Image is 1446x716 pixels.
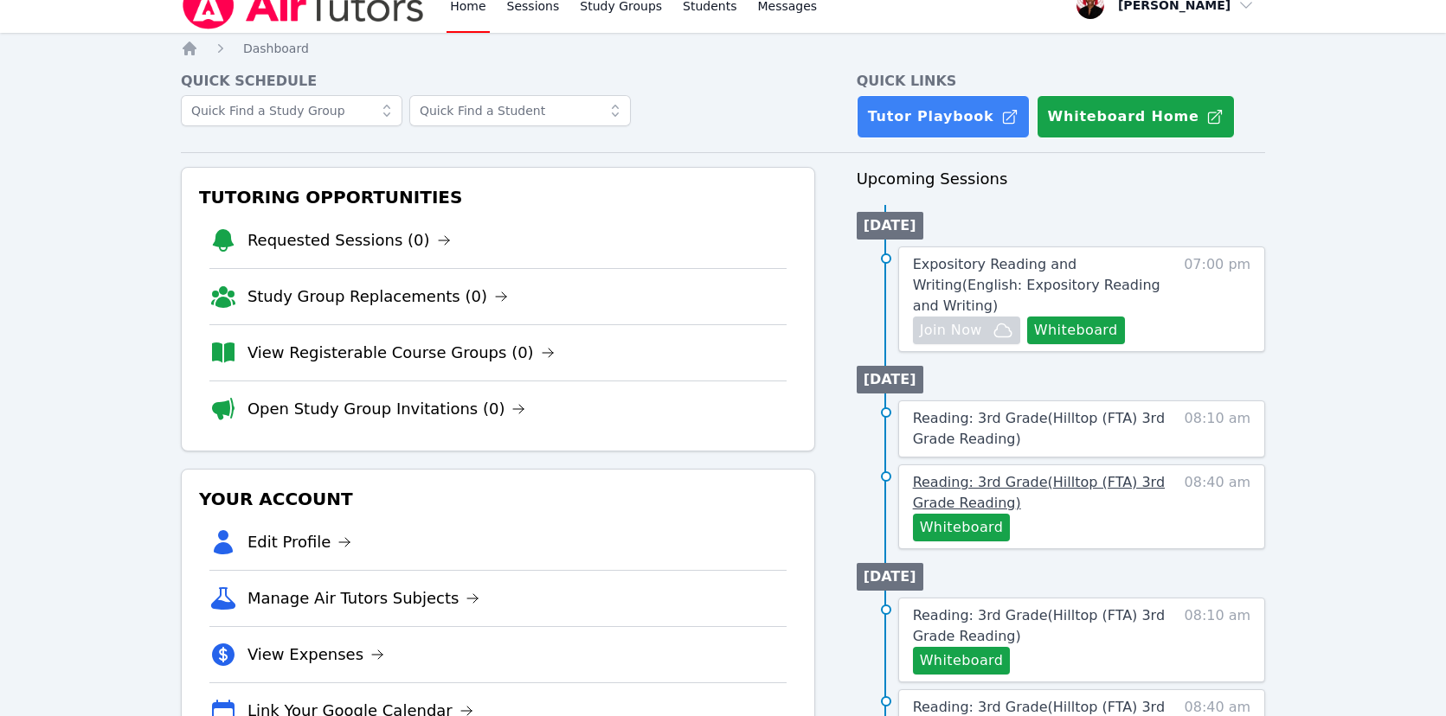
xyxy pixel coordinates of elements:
[913,408,1166,450] a: Reading: 3rd Grade(Hilltop (FTA) 3rd Grade Reading)
[247,642,384,667] a: View Expenses
[247,586,480,611] a: Manage Air Tutors Subjects
[243,42,309,55] span: Dashboard
[1185,408,1251,450] span: 08:10 am
[247,284,508,309] a: Study Group Replacements (0)
[1027,316,1125,344] button: Whiteboard
[181,40,1265,57] nav: Breadcrumb
[247,530,352,554] a: Edit Profile
[857,366,923,393] li: [DATE]
[913,256,1160,314] span: Expository Reading and Writing ( English: Expository Reading and Writing )
[857,563,923,591] li: [DATE]
[913,410,1165,447] span: Reading: 3rd Grade ( Hilltop (FTA) 3rd Grade Reading )
[913,607,1165,644] span: Reading: 3rd Grade ( Hilltop (FTA) 3rd Grade Reading )
[181,71,815,92] h4: Quick Schedule
[857,95,1030,138] a: Tutor Playbook
[913,254,1166,316] a: Expository Reading and Writing(English: Expository Reading and Writing)
[857,167,1266,191] h3: Upcoming Sessions
[913,605,1166,647] a: Reading: 3rd Grade(Hilltop (FTA) 3rd Grade Reading)
[247,228,451,253] a: Requested Sessions (0)
[920,320,982,341] span: Join Now
[857,212,923,240] li: [DATE]
[247,341,555,365] a: View Registerable Course Groups (0)
[243,40,309,57] a: Dashboard
[1185,472,1251,541] span: 08:40 am
[1037,95,1235,138] button: Whiteboard Home
[409,95,631,126] input: Quick Find a Student
[196,483,800,515] h3: Your Account
[196,182,800,213] h3: Tutoring Opportunities
[913,472,1166,514] a: Reading: 3rd Grade(Hilltop (FTA) 3rd Grade Reading)
[913,647,1011,674] button: Whiteboard
[913,474,1165,511] span: Reading: 3rd Grade ( Hilltop (FTA) 3rd Grade Reading )
[1184,254,1250,344] span: 07:00 pm
[857,71,1266,92] h4: Quick Links
[181,95,402,126] input: Quick Find a Study Group
[247,397,526,421] a: Open Study Group Invitations (0)
[913,514,1011,541] button: Whiteboard
[913,316,1020,344] button: Join Now
[1185,605,1251,674] span: 08:10 am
